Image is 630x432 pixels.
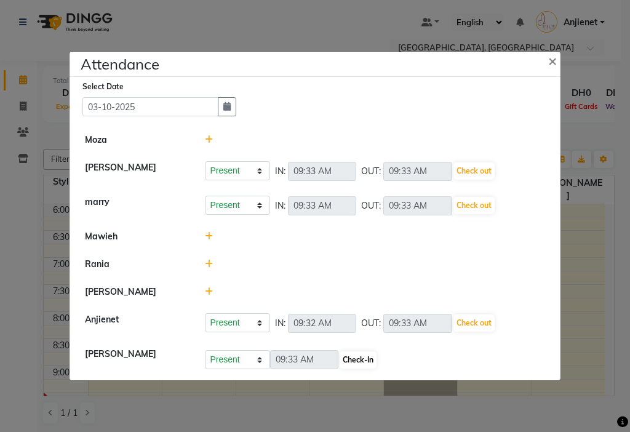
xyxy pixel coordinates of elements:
button: Check out [453,162,495,180]
div: Anjienet [76,313,196,333]
span: IN: [275,317,285,330]
span: OUT: [361,317,381,330]
button: Check-In [340,351,377,369]
button: Check out [453,197,495,214]
button: Check out [453,314,495,332]
div: Moza [76,134,196,146]
button: Close [538,43,569,78]
h4: Attendance [81,53,159,75]
span: OUT: [361,165,381,178]
span: × [548,51,557,70]
div: [PERSON_NAME] [76,348,196,370]
div: Rania [76,258,196,271]
span: IN: [275,199,285,212]
input: Select date [82,97,218,116]
span: IN: [275,165,285,178]
label: Select Date [82,81,124,92]
div: [PERSON_NAME] [76,161,196,181]
div: marry [76,196,196,215]
div: [PERSON_NAME] [76,286,196,298]
div: Mawieh [76,230,196,243]
span: OUT: [361,199,381,212]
